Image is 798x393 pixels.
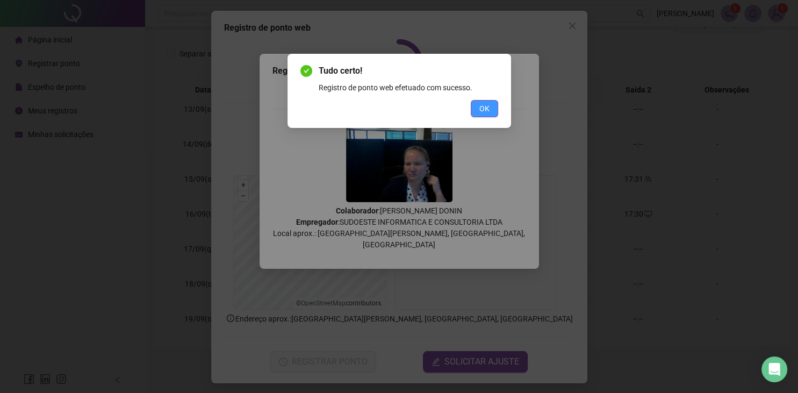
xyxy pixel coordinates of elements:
span: check-circle [300,65,312,77]
div: Registro de ponto web efetuado com sucesso. [319,82,498,94]
button: OK [471,100,498,117]
span: Tudo certo! [319,65,498,77]
div: Open Intercom Messenger [761,356,787,382]
span: OK [479,103,490,115]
